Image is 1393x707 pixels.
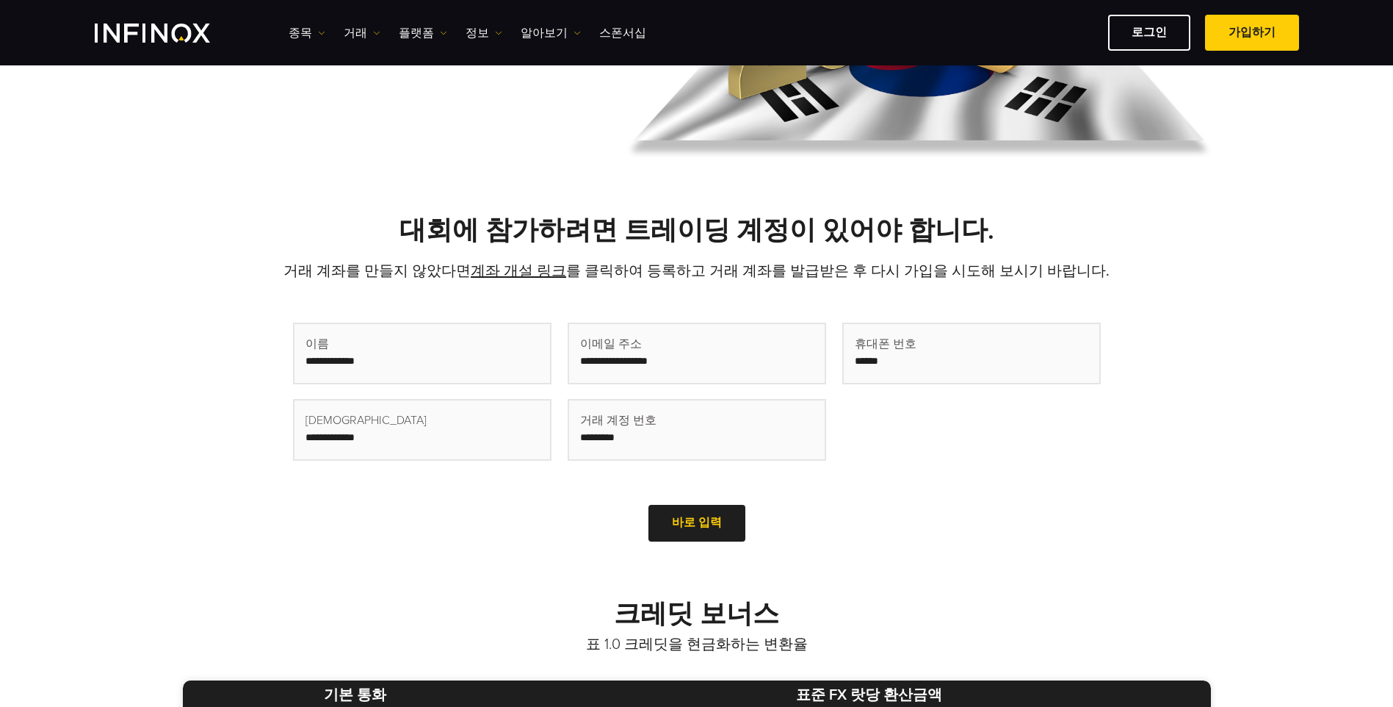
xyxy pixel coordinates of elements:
[399,24,447,42] a: 플랫폼
[305,412,427,429] span: [DEMOGRAPHIC_DATA]
[580,412,656,429] span: 거래 계정 번호
[344,24,380,42] a: 거래
[614,598,779,630] strong: 크레딧 보너스
[471,262,566,280] a: 계좌 개설 링크
[183,634,1211,655] p: 표 1.0 크레딧을 현금화하는 변환율
[1205,15,1299,51] a: 가입하기
[580,335,642,353] span: 이메일 주소
[599,24,646,42] a: 스폰서십
[305,335,329,353] span: 이름
[855,335,916,353] span: 휴대폰 번호
[648,505,745,541] a: 바로 입력
[466,24,502,42] a: 정보
[1108,15,1190,51] a: 로그인
[183,261,1211,281] p: 거래 계좌를 만들지 않았다면 를 클릭하여 등록하고 거래 계좌를 발급받은 후 다시 가입을 시도해 보시기 바랍니다.
[399,215,994,246] strong: 대회에 참가하려면 트레이딩 계정이 있어야 합니다.
[521,24,581,42] a: 알아보기
[95,24,245,43] a: INFINOX Logo
[289,24,325,42] a: 종목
